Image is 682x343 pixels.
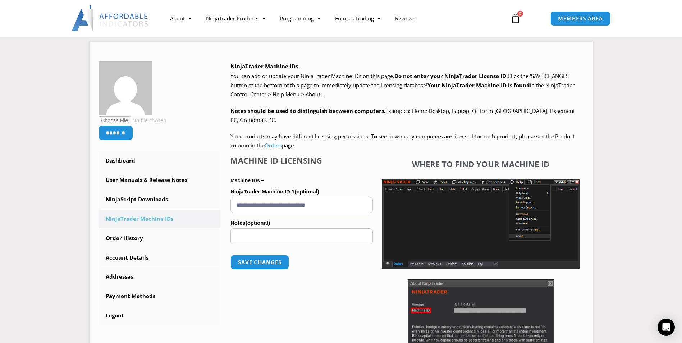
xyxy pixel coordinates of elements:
[500,8,531,29] a: 0
[382,179,580,269] img: Screenshot 2025-01-17 1155544 | Affordable Indicators – NinjaTrader
[99,190,220,209] a: NinjaScript Downloads
[99,171,220,189] a: User Manuals & Release Notes
[99,151,220,325] nav: Account pages
[99,229,220,248] a: Order History
[99,306,220,325] a: Logout
[99,151,220,170] a: Dashboard
[427,82,530,89] strong: Your NinjaTrader Machine ID is found
[230,178,264,183] strong: Machine IDs –
[517,11,523,17] span: 0
[230,218,373,228] label: Notes
[294,188,319,195] span: (optional)
[230,186,373,197] label: NinjaTrader Machine ID 1
[230,107,385,114] strong: Notes should be used to distinguish between computers.
[230,156,373,165] h4: Machine ID Licensing
[230,72,394,79] span: You can add or update your NinjaTrader Machine IDs on this page.
[99,248,220,267] a: Account Details
[99,210,220,228] a: NinjaTrader Machine IDs
[558,16,603,21] span: MEMBERS AREA
[230,255,289,270] button: Save changes
[230,107,575,124] span: Examples: Home Desktop, Laptop, Office In [GEOGRAPHIC_DATA], Basement PC, Grandma’s PC.
[388,10,422,27] a: Reviews
[265,142,282,149] a: Orders
[99,287,220,306] a: Payment Methods
[199,10,273,27] a: NinjaTrader Products
[163,10,199,27] a: About
[246,220,270,226] span: (optional)
[658,319,675,336] div: Open Intercom Messenger
[230,63,302,70] b: NinjaTrader Machine IDs –
[230,133,575,149] span: Your products may have different licensing permissions. To see how many computers are licensed fo...
[550,11,610,26] a: MEMBERS AREA
[273,10,328,27] a: Programming
[72,5,149,31] img: LogoAI | Affordable Indicators – NinjaTrader
[99,61,152,115] img: 2bb4cb17f1261973f171b9114ee2b7129d465fb480375f69906185e7ac74eb45
[163,10,502,27] nav: Menu
[230,72,575,98] span: Click the ‘SAVE CHANGES’ button at the bottom of this page to immediately update the licensing da...
[382,159,580,169] h4: Where to find your Machine ID
[394,72,508,79] b: Do not enter your NinjaTrader License ID.
[99,267,220,286] a: Addresses
[328,10,388,27] a: Futures Trading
